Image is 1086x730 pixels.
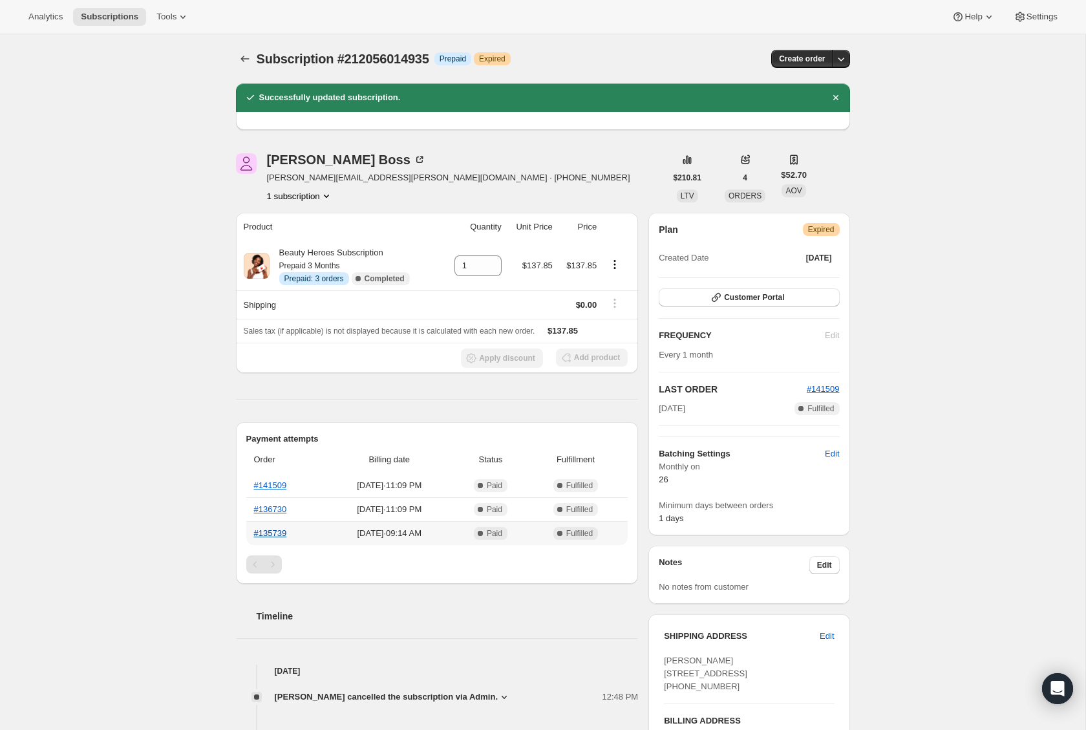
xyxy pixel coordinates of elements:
[659,223,678,236] h2: Plan
[664,656,747,691] span: [PERSON_NAME] [STREET_ADDRESS] [PHONE_NUMBER]
[548,326,578,336] span: $137.85
[440,54,466,64] span: Prepaid
[531,453,620,466] span: Fulfillment
[506,213,557,241] th: Unit Price
[808,224,835,235] span: Expired
[254,528,287,538] a: #135739
[254,480,287,490] a: #141509
[246,446,325,474] th: Order
[267,171,630,184] span: [PERSON_NAME][EMAIL_ADDRESS][PERSON_NAME][DOMAIN_NAME] · [PHONE_NUMBER]
[246,433,628,446] h2: Payment attempts
[236,213,442,241] th: Product
[729,191,761,200] span: ORDERS
[659,582,749,592] span: No notes from customer
[576,300,597,310] span: $0.00
[806,253,832,263] span: [DATE]
[604,257,625,272] button: Product actions
[566,261,597,270] span: $137.85
[825,447,839,460] span: Edit
[275,691,498,703] span: [PERSON_NAME] cancelled the subscription via Admin.
[944,8,1003,26] button: Help
[659,556,809,574] h3: Notes
[329,527,451,540] span: [DATE] · 09:14 AM
[798,249,840,267] button: [DATE]
[664,630,820,643] h3: SHIPPING ADDRESS
[664,714,834,727] h3: BILLING ADDRESS
[365,274,405,284] span: Completed
[275,691,511,703] button: [PERSON_NAME] cancelled the subscription via Admin.
[244,327,535,336] span: Sales tax (if applicable) is not displayed because it is calculated with each new order.
[267,189,333,202] button: Product actions
[807,403,834,414] span: Fulfilled
[73,8,146,26] button: Subscriptions
[81,12,138,22] span: Subscriptions
[236,290,442,319] th: Shipping
[809,556,840,574] button: Edit
[21,8,70,26] button: Analytics
[785,186,802,195] span: AOV
[659,329,825,342] h2: FREQUENCY
[244,253,270,279] img: product img
[807,384,840,394] a: #141509
[1006,8,1065,26] button: Settings
[659,402,685,415] span: [DATE]
[812,626,842,647] button: Edit
[1027,12,1058,22] span: Settings
[771,50,833,68] button: Create order
[156,12,176,22] span: Tools
[28,12,63,22] span: Analytics
[236,665,639,678] h4: [DATE]
[964,12,982,22] span: Help
[659,350,713,360] span: Every 1 month
[817,560,832,570] span: Edit
[820,630,834,643] span: Edit
[236,153,257,174] span: Aaron Boss
[817,444,847,464] button: Edit
[604,296,625,310] button: Shipping actions
[522,261,553,270] span: $137.85
[257,52,429,66] span: Subscription #212056014935
[149,8,197,26] button: Tools
[681,191,694,200] span: LTV
[257,610,639,623] h2: Timeline
[236,50,254,68] button: Subscriptions
[602,691,639,703] span: 12:48 PM
[659,513,683,523] span: 1 days
[659,499,839,512] span: Minimum days between orders
[659,383,807,396] h2: LAST ORDER
[487,528,502,539] span: Paid
[566,480,593,491] span: Fulfilled
[659,288,839,306] button: Customer Portal
[458,453,524,466] span: Status
[659,475,668,484] span: 26
[487,480,502,491] span: Paid
[329,479,451,492] span: [DATE] · 11:09 PM
[254,504,287,514] a: #136730
[329,503,451,516] span: [DATE] · 11:09 PM
[566,504,593,515] span: Fulfilled
[479,54,506,64] span: Expired
[279,261,340,270] small: Prepaid 3 Months
[246,555,628,574] nav: Pagination
[659,460,839,473] span: Monthly on
[666,169,709,187] button: $210.81
[259,91,401,104] h2: Successfully updated subscription.
[659,447,825,460] h6: Batching Settings
[674,173,701,183] span: $210.81
[827,89,845,107] button: Dismiss notification
[659,252,708,264] span: Created Date
[270,246,410,285] div: Beauty Heroes Subscription
[566,528,593,539] span: Fulfilled
[724,292,784,303] span: Customer Portal
[779,54,825,64] span: Create order
[781,169,807,182] span: $52.70
[1042,673,1073,704] div: Open Intercom Messenger
[557,213,601,241] th: Price
[735,169,755,187] button: 4
[743,173,747,183] span: 4
[267,153,426,166] div: [PERSON_NAME] Boss
[329,453,451,466] span: Billing date
[487,504,502,515] span: Paid
[284,274,344,284] span: Prepaid: 3 orders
